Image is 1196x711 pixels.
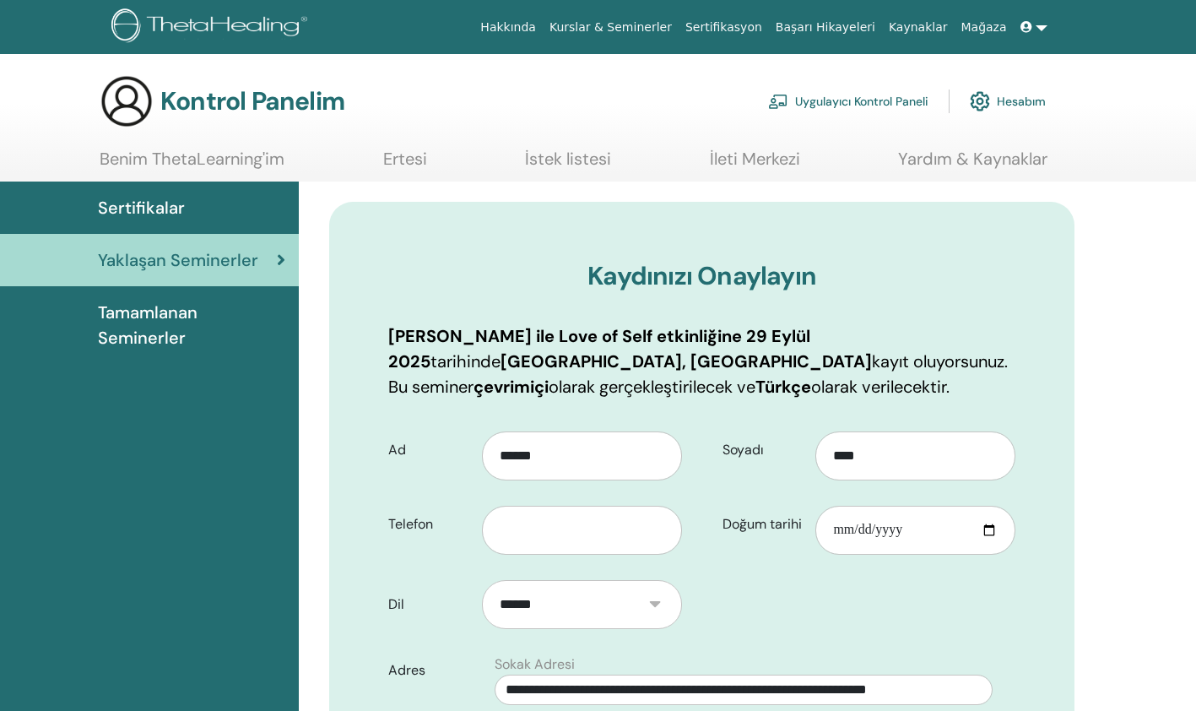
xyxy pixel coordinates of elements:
b: [GEOGRAPHIC_DATA], [GEOGRAPHIC_DATA] [501,350,872,372]
a: Sertifikasyon [679,12,769,43]
a: Başarı Hikayeleri [769,12,882,43]
h3: Kontrol Panelim [160,86,344,117]
a: Kaynaklar [882,12,955,43]
a: İstek listesi [525,149,611,182]
img: cog.svg [970,87,990,116]
font: Uygulayıcı Kontrol Paneli [795,94,928,109]
a: İleti Merkezi [710,149,800,182]
label: Doğum tarihi [710,508,816,540]
a: Kurslar & Seminerler [543,12,679,43]
span: Tamamlanan Seminerler [98,300,285,350]
p: tarihinde kayıt oluyorsunuz. Bu seminer olarak gerçekleştirilecek ve olarak verilecektir. [388,323,1015,399]
span: Sertifikalar [98,195,185,220]
span: Yaklaşan Seminerler [98,247,258,273]
b: çevrimiçi [474,376,549,398]
label: Adres [376,654,484,687]
h3: Kaydınızı Onaylayın [388,261,1015,291]
b: Türkçe [755,376,811,398]
label: Telefon [376,508,482,540]
img: generic-user-icon.jpg [100,74,154,128]
label: Soyadı [710,434,816,466]
a: Benim ThetaLearning'im [100,149,284,182]
label: Sokak Adresi [495,654,575,675]
font: Hesabım [997,94,1046,109]
a: Hakkında [474,12,543,43]
img: logo.png [111,8,313,46]
a: Yardım & Kaynaklar [898,149,1047,182]
label: Dil [376,589,482,621]
a: Ertesi [383,149,427,182]
img: chalkboard-teacher.svg [768,94,788,109]
b: [PERSON_NAME] ile Love of Self etkinliğine [388,325,742,347]
a: Uygulayıcı Kontrol Paneli [768,83,928,120]
label: Ad [376,434,482,466]
a: Mağaza [954,12,1013,43]
a: Hesabım [970,83,1046,120]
